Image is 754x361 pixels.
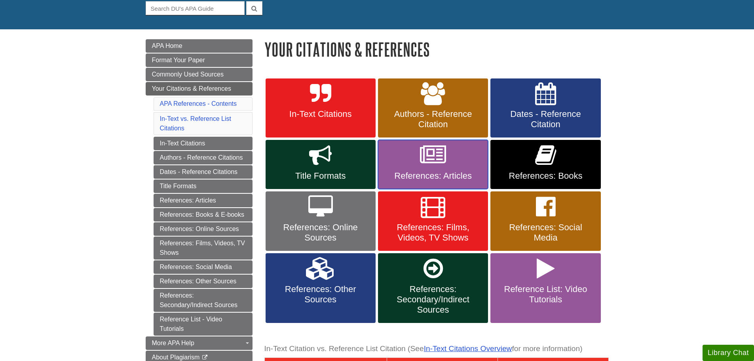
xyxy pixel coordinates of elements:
span: More APA Help [152,340,194,346]
a: Your Citations & References [146,82,253,96]
span: Your Citations & References [152,85,231,92]
span: References: Secondary/Indirect Sources [384,284,482,315]
span: References: Other Sources [272,284,370,305]
a: Title Formats [266,140,376,189]
a: References: Secondary/Indirect Sources [378,253,488,323]
span: References: Books [496,171,594,181]
a: References: Films, Videos, TV Shows [154,237,253,260]
a: References: Online Sources [154,222,253,236]
span: Authors - Reference Citation [384,109,482,130]
a: Format Your Paper [146,53,253,67]
span: APA Home [152,42,182,49]
span: Commonly Used Sources [152,71,224,78]
a: References: Books & E-books [154,208,253,222]
a: Reference List: Video Tutorials [490,253,600,323]
h1: Your Citations & References [264,39,609,59]
a: References: Articles [378,140,488,189]
span: References: Films, Videos, TV Shows [384,222,482,243]
span: Title Formats [272,171,370,181]
a: References: Other Sources [266,253,376,323]
a: In-Text Citations Overview [424,344,512,353]
i: This link opens in a new window [201,355,208,360]
caption: In-Text Citation vs. Reference List Citation (See for more information) [264,340,609,358]
a: Dates - Reference Citations [154,165,253,179]
a: APA Home [146,39,253,53]
a: Authors - Reference Citations [154,151,253,164]
span: References: Articles [384,171,482,181]
a: Title Formats [154,180,253,193]
a: References: Social Media [154,260,253,274]
a: Authors - Reference Citation [378,78,488,138]
a: In-Text Citations [266,78,376,138]
button: Library Chat [703,345,754,361]
a: References: Films, Videos, TV Shows [378,191,488,251]
a: In-Text Citations [154,137,253,150]
a: References: Books [490,140,600,189]
a: References: Online Sources [266,191,376,251]
a: More APA Help [146,336,253,350]
a: References: Articles [154,194,253,207]
input: Search DU's APA Guide [146,1,245,15]
span: References: Online Sources [272,222,370,243]
a: APA References - Contents [160,100,237,107]
span: About Plagiarism [152,354,200,361]
a: In-Text vs. Reference List Citations [160,115,232,132]
a: Commonly Used Sources [146,68,253,81]
span: Reference List: Video Tutorials [496,284,594,305]
span: Format Your Paper [152,57,205,63]
span: In-Text Citations [272,109,370,119]
span: References: Social Media [496,222,594,243]
a: Reference List - Video Tutorials [154,313,253,336]
a: Dates - Reference Citation [490,78,600,138]
a: References: Other Sources [154,275,253,288]
span: Dates - Reference Citation [496,109,594,130]
a: References: Social Media [490,191,600,251]
a: References: Secondary/Indirect Sources [154,289,253,312]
